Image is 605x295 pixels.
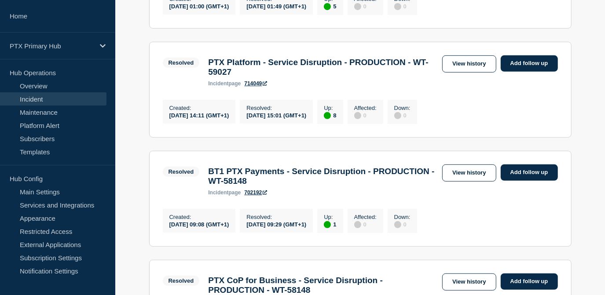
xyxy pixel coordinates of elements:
div: 0 [394,111,411,119]
span: Resolved [163,58,200,68]
div: up [324,221,331,228]
div: [DATE] 01:49 (GMT+1) [246,2,306,10]
div: disabled [354,221,361,228]
div: 0 [354,220,377,228]
p: Created : [169,105,229,111]
div: disabled [354,112,361,119]
p: Resolved : [246,214,306,220]
div: disabled [394,221,401,228]
p: Created : [169,214,229,220]
h3: BT1 PTX Payments - Service Disruption - PRODUCTION - WT-58148 [208,167,438,186]
div: up [324,3,331,10]
div: disabled [354,3,361,10]
a: 702192 [244,189,267,196]
div: disabled [394,112,401,119]
a: View history [442,164,496,182]
span: incident [208,189,228,196]
p: Down : [394,105,411,111]
span: Resolved [163,276,200,286]
a: Add follow up [501,273,558,290]
h3: PTX Platform - Service Disruption - PRODUCTION - WT-59027 [208,58,438,77]
div: [DATE] 01:00 (GMT+1) [169,2,229,10]
h3: PTX CoP for Business - Service Disruption - PRODUCTION - WT-58148 [208,276,438,295]
div: [DATE] 15:01 (GMT+1) [246,111,306,119]
a: 714049 [244,80,267,87]
div: [DATE] 09:08 (GMT+1) [169,220,229,228]
div: 5 [324,2,336,10]
div: disabled [394,3,401,10]
p: Resolved : [246,105,306,111]
p: Up : [324,214,336,220]
p: Down : [394,214,411,220]
span: Resolved [163,167,200,177]
a: View history [442,273,496,291]
div: 0 [394,2,411,10]
a: View history [442,55,496,73]
div: [DATE] 09:29 (GMT+1) [246,220,306,228]
div: 0 [354,111,377,119]
div: 8 [324,111,336,119]
p: page [208,80,241,87]
div: 0 [354,2,377,10]
p: Affected : [354,105,377,111]
div: 1 [324,220,336,228]
a: Add follow up [501,55,558,72]
div: up [324,112,331,119]
p: PTX Primary Hub [10,42,94,50]
p: Up : [324,105,336,111]
a: Add follow up [501,164,558,181]
p: Affected : [354,214,377,220]
div: 0 [394,220,411,228]
div: [DATE] 14:11 (GMT+1) [169,111,229,119]
p: page [208,189,241,196]
span: incident [208,80,228,87]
